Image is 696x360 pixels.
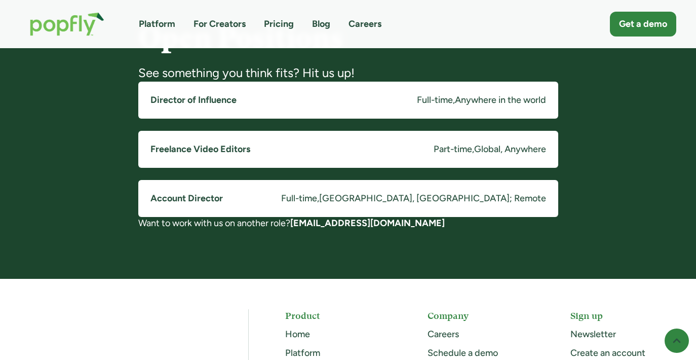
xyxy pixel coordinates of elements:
[428,309,533,322] h5: Company
[285,347,320,358] a: Platform
[312,18,330,30] a: Blog
[138,82,558,119] a: Director of InfluenceFull-time,Anywhere in the world
[428,329,459,340] a: Careers
[150,94,237,106] h5: Director of Influence
[453,94,455,106] div: ,
[194,18,246,30] a: For Creators
[20,2,114,46] a: home
[570,309,676,322] h5: Sign up
[428,347,498,358] a: Schedule a demo
[150,143,250,156] h5: Freelance Video Editors
[138,217,558,230] div: Want to work with us on another role?
[570,329,616,340] a: Newsletter
[455,94,546,106] div: Anywhere in the world
[285,329,310,340] a: Home
[472,143,474,156] div: ,
[285,309,391,322] h5: Product
[281,192,317,205] div: Full-time
[349,18,381,30] a: Careers
[138,65,558,81] div: See something you think fits? Hit us up!
[317,192,319,205] div: ,
[139,18,175,30] a: Platform
[610,12,676,37] a: Get a demo
[319,192,546,205] div: [GEOGRAPHIC_DATA], [GEOGRAPHIC_DATA]; Remote
[434,143,472,156] div: Part-time
[290,218,445,229] a: [EMAIL_ADDRESS][DOMAIN_NAME]
[570,347,645,358] a: Create an account
[417,94,453,106] div: Full-time
[150,192,223,205] h5: Account Director
[138,180,558,217] a: Account DirectorFull-time,[GEOGRAPHIC_DATA], [GEOGRAPHIC_DATA]; Remote
[138,23,558,53] h4: Open Positions
[264,18,294,30] a: Pricing
[474,143,546,156] div: Global, Anywhere
[619,18,667,30] div: Get a demo
[138,131,558,168] a: Freelance Video EditorsPart-time,Global, Anywhere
